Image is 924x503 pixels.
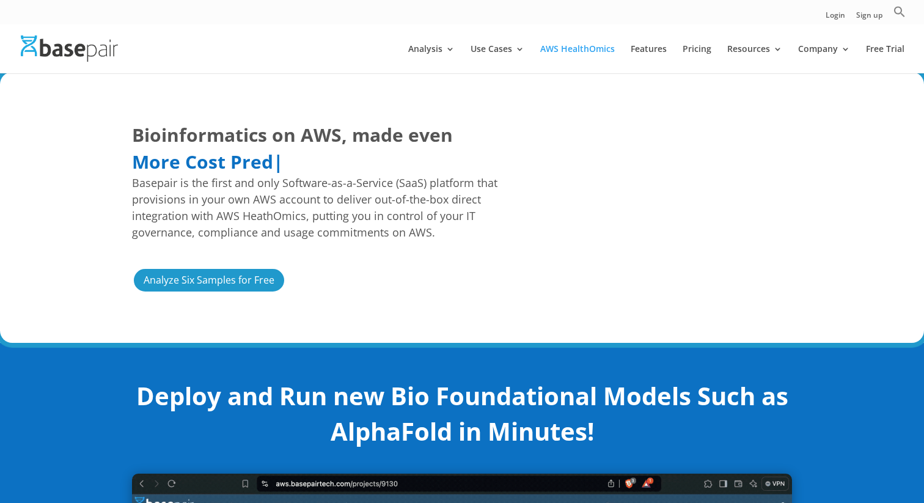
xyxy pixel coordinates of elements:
[893,6,906,18] svg: Search
[866,45,904,73] a: Free Trial
[408,45,455,73] a: Analysis
[826,12,845,24] a: Login
[683,45,711,73] a: Pricing
[798,45,850,73] a: Company
[132,175,513,241] span: Basepair is the first and only Software-as-a-Service (SaaS) platform that provisions in your own ...
[550,122,792,258] iframe: Overcoming the Scientific and IT Challenges Associated with Scaling Omics Analysis | AWS Events
[273,149,284,174] span: |
[471,45,524,73] a: Use Cases
[132,378,792,455] h2: Deploy and Run new Bio Foundational Models Such as AlphaFold in Minutes!
[540,45,615,73] a: AWS HealthOmics
[631,45,667,73] a: Features
[21,35,118,62] img: Basepair
[856,12,882,24] a: Sign up
[863,442,909,488] iframe: Drift Widget Chat Controller
[132,149,273,174] span: More Cost Pred
[132,122,453,149] span: Bioinformatics on AWS, made even
[132,267,286,293] a: Analyze Six Samples for Free
[727,45,782,73] a: Resources
[893,6,906,24] a: Search Icon Link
